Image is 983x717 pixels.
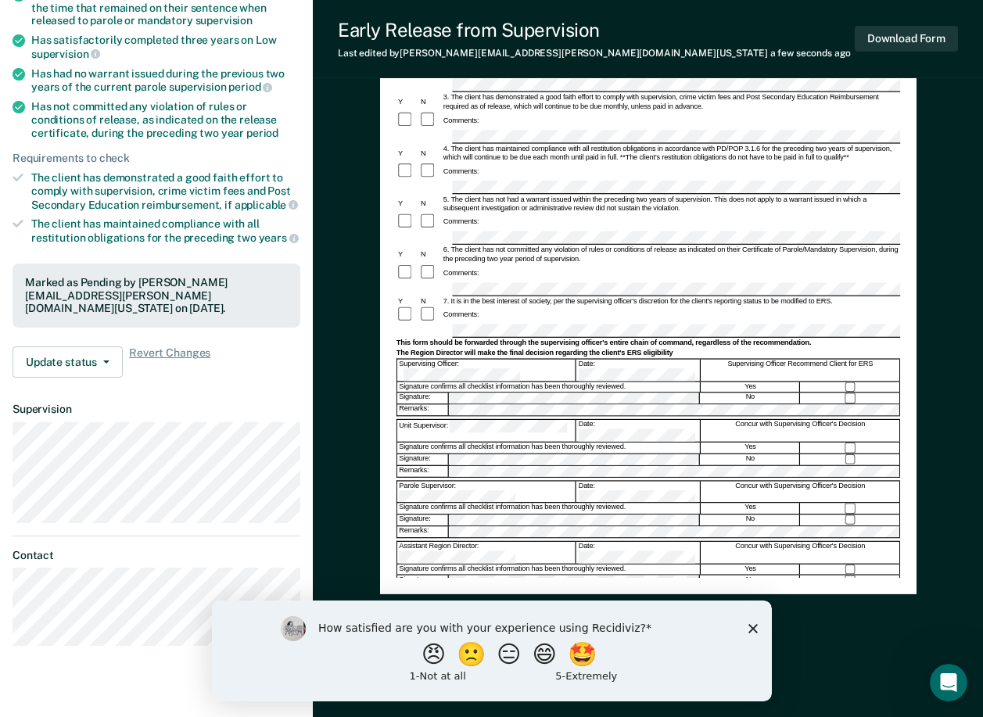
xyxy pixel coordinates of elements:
div: N [418,199,441,209]
div: Signature confirms all checklist information has been thoroughly reviewed. [397,382,701,392]
div: Early Release from Supervision [338,19,851,41]
div: No [701,575,800,586]
div: Concur with Supervising Officer's Decision [701,420,900,441]
span: Revert Changes [129,346,210,378]
div: Has not committed any violation of rules or conditions of release, as indicated on the release ce... [31,100,300,139]
div: Signature confirms all checklist information has been thoroughly reviewed. [397,504,701,514]
div: Yes [701,504,801,514]
div: Signature: [397,454,449,465]
span: period [228,81,272,93]
span: years [259,231,299,244]
div: Y [396,199,418,209]
div: No [701,393,800,404]
iframe: Intercom live chat [930,664,967,701]
div: This form should be forwarded through the supervising officer's entire chain of command, regardle... [396,339,899,348]
div: 5. The client has not had a warrant issued within the preceding two years of supervision. This do... [441,195,900,213]
div: Supervising Officer Recommend Client for ERS [701,360,900,381]
div: Requirements to check [13,152,300,165]
div: Remarks: [397,405,449,416]
div: Marked as Pending by [PERSON_NAME][EMAIL_ADDRESS][PERSON_NAME][DOMAIN_NAME][US_STATE] on [DATE]. [25,276,288,315]
div: Comments: [441,310,480,320]
div: Signature confirms all checklist information has been thoroughly reviewed. [397,565,701,575]
div: Y [396,297,418,307]
div: Parole Supervisor: [397,481,576,502]
div: The Region Director will make the final decision regarding the client's ERS eligibility [396,349,899,358]
div: The client has maintained compliance with all restitution obligations for the preceding two [31,217,300,244]
div: Yes [701,565,801,575]
dt: Contact [13,549,300,562]
div: Has had no warrant issued during the previous two years of the current parole supervision [31,67,300,94]
div: Remarks: [397,466,449,477]
div: 4. The client has maintained compliance with all restitution obligations in accordance with PD/PO... [441,145,900,163]
div: 3. The client has demonstrated a good faith effort to comply with supervision, crime victim fees ... [441,94,900,112]
div: Date: [576,420,700,441]
div: Remarks: [397,526,449,537]
div: Assistant Region Director: [397,542,576,563]
div: 6. The client has not committed any violation of rules or conditions of release as indicated on t... [441,246,900,264]
div: Y [396,250,418,260]
div: 7. It is in the best interest of society, per the supervising officer's discretion for the client... [441,297,900,307]
div: Signature: [397,575,449,586]
div: Y [396,149,418,158]
div: Comments: [441,167,480,177]
button: Update status [13,346,123,378]
dt: Supervision [13,403,300,416]
span: supervision [31,48,100,60]
div: Has satisfactorily completed three years on Low [31,34,300,60]
div: The client has demonstrated a good faith effort to comply with supervision, crime victim fees and... [31,171,300,211]
div: Y [396,98,418,107]
div: Date: [576,542,700,563]
div: No [701,454,800,465]
div: Comments: [441,269,480,278]
div: Date: [576,360,700,381]
div: N [418,149,441,158]
div: N [418,98,441,107]
div: N [418,250,441,260]
span: period [246,127,278,139]
div: Date: [576,481,700,502]
span: a few seconds ago [770,48,851,59]
button: Download Form [855,26,958,52]
span: supervision [196,14,253,27]
div: Signature confirms all checklist information has been thoroughly reviewed. [397,443,701,453]
div: N [418,297,441,307]
div: Unit Supervisor: [397,420,576,441]
iframe: Survey by Kim from Recidiviz [212,600,772,701]
div: Last edited by [PERSON_NAME][EMAIL_ADDRESS][PERSON_NAME][DOMAIN_NAME][US_STATE] [338,48,851,59]
div: No [701,514,800,525]
div: Comments: [441,117,480,126]
span: applicable [235,199,298,211]
div: Signature: [397,393,449,404]
div: Concur with Supervising Officer's Decision [701,481,900,502]
div: Comments: [441,218,480,228]
div: Supervising Officer: [397,360,576,381]
div: Concur with Supervising Officer's Decision [701,542,900,563]
div: Yes [701,382,801,392]
div: Signature: [397,514,449,525]
div: Yes [701,443,801,453]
